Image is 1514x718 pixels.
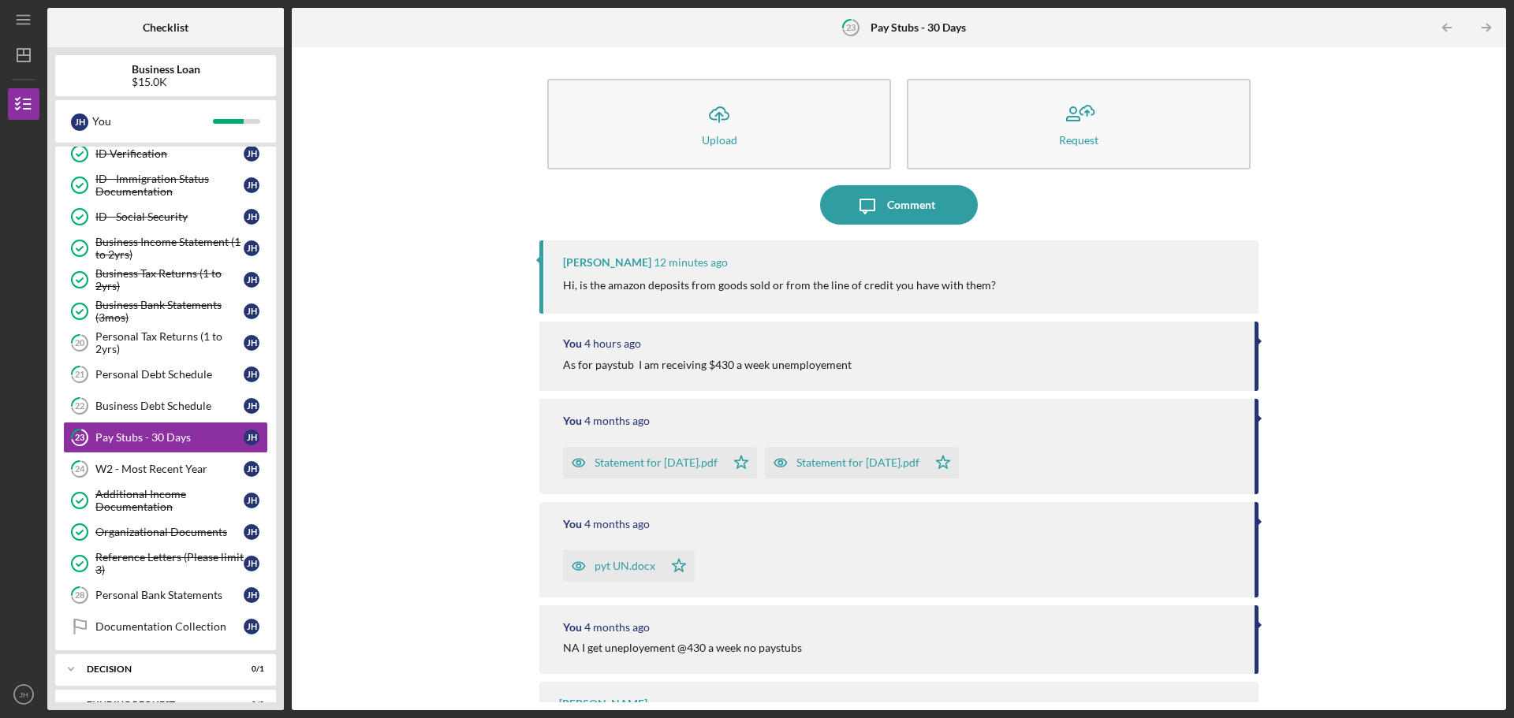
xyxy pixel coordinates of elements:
button: Statement for [DATE].pdf [765,447,959,478]
div: J H [71,113,88,131]
tspan: 20 [75,338,85,348]
a: Business Tax Returns (1 to 2yrs)JH [63,264,268,296]
div: Business Tax Returns (1 to 2yrs) [95,267,244,292]
time: 2025-05-14 21:20 [584,621,650,634]
div: W2 - Most Recent Year [95,463,244,475]
div: J H [244,398,259,414]
div: J H [244,303,259,319]
button: pyt UN.docx [563,550,695,582]
a: Business Bank Statements (3mos)JH [63,296,268,327]
div: [PERSON_NAME] [563,256,651,269]
b: Checklist [143,21,188,34]
a: 22Business Debt ScheduleJH [63,390,268,422]
tspan: 23 [75,433,84,443]
div: NA I get uneployement @430 a week no paystubs [563,642,802,654]
div: 0 / 1 [236,664,264,674]
div: Personal Bank Statements [95,589,244,601]
time: 2025-09-03 15:16 [584,337,641,350]
div: You [563,518,582,530]
p: Hi, is the amazon deposits from goods sold or from the line of credit you have with them? [563,277,996,294]
a: 20Personal Tax Returns (1 to 2yrs)JH [63,327,268,359]
div: You [563,337,582,350]
div: J H [244,587,259,603]
div: $15.0K [132,76,200,88]
tspan: 22 [75,401,84,411]
div: Comment [887,185,935,225]
a: Reference Letters (Please limit 3)JH [63,548,268,579]
time: 2025-05-14 22:15 [584,415,650,427]
div: Documentation Collection [95,620,244,633]
a: 28Personal Bank StatementsJH [63,579,268,611]
div: ID Verification [95,147,244,160]
div: Personal Tax Returns (1 to 2yrs) [95,330,244,355]
div: J H [244,335,259,351]
div: As for paystub I am receiving $430 a week unemployement [563,359,852,371]
div: J H [244,430,259,445]
div: J H [244,461,259,477]
div: J H [244,556,259,571]
tspan: 28 [75,590,84,601]
div: ID - Social Security [95,210,244,223]
div: J H [244,209,259,225]
div: Upload [702,134,737,146]
b: Business Loan [132,63,200,76]
div: J H [244,619,259,634]
text: JH [19,690,28,699]
div: Statement for [DATE].pdf [595,456,718,469]
div: pyt UN.docx [595,560,655,572]
tspan: 24 [75,464,85,474]
a: Additional Income DocumentationJH [63,485,268,516]
div: Request [1059,134,1098,146]
a: 24W2 - Most Recent YearJH [63,453,268,485]
div: You [92,108,213,135]
a: ID VerificationJH [63,138,268,169]
button: Request [907,79,1251,169]
time: 2025-09-03 18:42 [654,256,728,269]
div: ID - Immigration Status Documentation [95,173,244,198]
div: Decision [87,664,225,674]
tspan: 21 [75,370,84,380]
div: Business Debt Schedule [95,400,244,412]
div: Additional Income Documentation [95,488,244,513]
div: Statement for [DATE].pdf [796,456,919,469]
div: Pay Stubs - 30 Days [95,431,244,444]
div: J H [244,146,259,162]
a: ID - Social SecurityJH [63,201,268,233]
a: Documentation CollectionJH [63,611,268,642]
button: Statement for [DATE].pdf [563,447,757,478]
button: JH [8,679,39,710]
div: J H [244,272,259,288]
button: Comment [820,185,978,225]
a: Business Income Statement (1 to 2yrs)JH [63,233,268,264]
time: 2025-05-14 21:24 [584,518,650,530]
tspan: 23 [846,22,856,32]
a: Organizational DocumentsJH [63,516,268,548]
a: 23Pay Stubs - 30 DaysJH [63,422,268,453]
div: J H [244,524,259,540]
div: J H [244,240,259,256]
div: 0 / 2 [236,700,264,709]
div: J H [244,493,259,508]
div: Funding Request [87,700,225,709]
div: Personal Debt Schedule [95,368,244,381]
div: Organizational Documents [95,526,244,538]
div: J H [244,366,259,382]
a: 21Personal Debt ScheduleJH [63,359,268,390]
button: Upload [547,79,891,169]
div: Business Bank Statements (3mos) [95,299,244,324]
div: Reference Letters (Please limit 3) [95,551,244,576]
a: ID - Immigration Status DocumentationJH [63,169,268,201]
div: Business Income Statement (1 to 2yrs) [95,236,244,261]
div: You [563,621,582,634]
b: Pay Stubs - 30 Days [871,21,966,34]
div: [PERSON_NAME] [559,698,647,710]
div: You [563,415,582,427]
div: J H [244,177,259,193]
